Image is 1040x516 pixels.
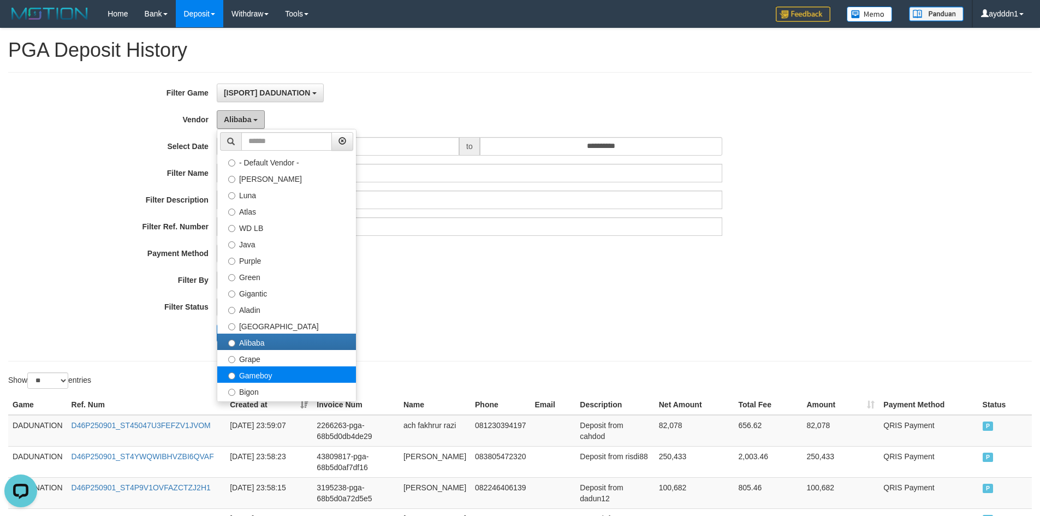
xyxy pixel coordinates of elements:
label: Atlas [217,203,356,219]
td: 805.46 [734,477,803,508]
span: PAID [983,422,994,431]
img: MOTION_logo.png [8,5,91,22]
input: Green [228,274,235,281]
label: WD LB [217,219,356,235]
input: WD LB [228,225,235,232]
label: Bigon [217,383,356,399]
span: to [459,137,480,156]
td: Deposit from dadun12 [575,477,654,508]
td: 100,682 [802,477,879,508]
input: [GEOGRAPHIC_DATA] [228,323,235,330]
input: Luna [228,192,235,199]
input: Alibaba [228,340,235,347]
td: QRIS Payment [879,477,978,508]
label: [GEOGRAPHIC_DATA] [217,317,356,334]
img: Button%20Memo.svg [847,7,893,22]
td: 081230394197 [471,415,530,447]
img: panduan.png [909,7,964,21]
td: DADUNATION [8,446,67,477]
th: Created at: activate to sort column ascending [225,395,312,415]
label: Luna [217,186,356,203]
td: 656.62 [734,415,803,447]
th: Amount: activate to sort column ascending [802,395,879,415]
span: [ISPORT] DADUNATION [224,88,310,97]
input: Grape [228,356,235,363]
td: 43809817-pga-68b5d0af7df16 [312,446,399,477]
th: Description [575,395,654,415]
td: [DATE] 23:59:07 [225,415,312,447]
button: [ISPORT] DADUNATION [217,84,324,102]
th: Email [530,395,575,415]
input: Java [228,241,235,248]
th: Name [399,395,471,415]
label: Allstar [217,399,356,416]
td: [DATE] 23:58:23 [225,446,312,477]
input: Gameboy [228,372,235,379]
span: PAID [983,484,994,493]
input: [PERSON_NAME] [228,176,235,183]
button: Open LiveChat chat widget [4,4,37,37]
td: 3195238-pga-68b5d0a72d5e5 [312,477,399,508]
label: Aladin [217,301,356,317]
span: Alibaba [224,115,252,124]
td: QRIS Payment [879,446,978,477]
th: Phone [471,395,530,415]
td: 2266263-pga-68b5d0db4de29 [312,415,399,447]
th: Status [978,395,1032,415]
img: Feedback.jpg [776,7,830,22]
label: Show entries [8,372,91,389]
a: D46P250901_ST45047U3FEFZV1JVOM [72,421,211,430]
th: Invoice Num [312,395,399,415]
span: PAID [983,453,994,462]
td: 083805472320 [471,446,530,477]
label: Grape [217,350,356,366]
td: 82,078 [655,415,734,447]
select: Showentries [27,372,68,389]
td: 250,433 [655,446,734,477]
label: Java [217,235,356,252]
input: - Default Vendor - [228,159,235,167]
button: Alibaba [217,110,265,129]
input: Atlas [228,209,235,216]
td: [PERSON_NAME] [399,446,471,477]
label: Alibaba [217,334,356,350]
input: Gigantic [228,290,235,298]
th: Net Amount [655,395,734,415]
td: ach fakhrur razi [399,415,471,447]
input: Purple [228,258,235,265]
td: Deposit from risdi88 [575,446,654,477]
label: [PERSON_NAME] [217,170,356,186]
a: D46P250901_ST4YWQWIBHVZBI6QVAF [72,452,214,461]
td: QRIS Payment [879,415,978,447]
td: [DATE] 23:58:15 [225,477,312,508]
label: Gigantic [217,284,356,301]
td: [PERSON_NAME] [399,477,471,508]
h1: PGA Deposit History [8,39,1032,61]
td: 082246406139 [471,477,530,508]
label: Green [217,268,356,284]
td: 82,078 [802,415,879,447]
td: Deposit from cahdod [575,415,654,447]
label: Purple [217,252,356,268]
td: 2,003.46 [734,446,803,477]
label: Gameboy [217,366,356,383]
th: Game [8,395,67,415]
td: 100,682 [655,477,734,508]
a: D46P250901_ST4P9V1OVFAZCTZJ2H1 [72,483,211,492]
input: Bigon [228,389,235,396]
input: Aladin [228,307,235,314]
label: - Default Vendor - [217,153,356,170]
th: Ref. Num [67,395,226,415]
td: DADUNATION [8,415,67,447]
td: 250,433 [802,446,879,477]
th: Total Fee [734,395,803,415]
th: Payment Method [879,395,978,415]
